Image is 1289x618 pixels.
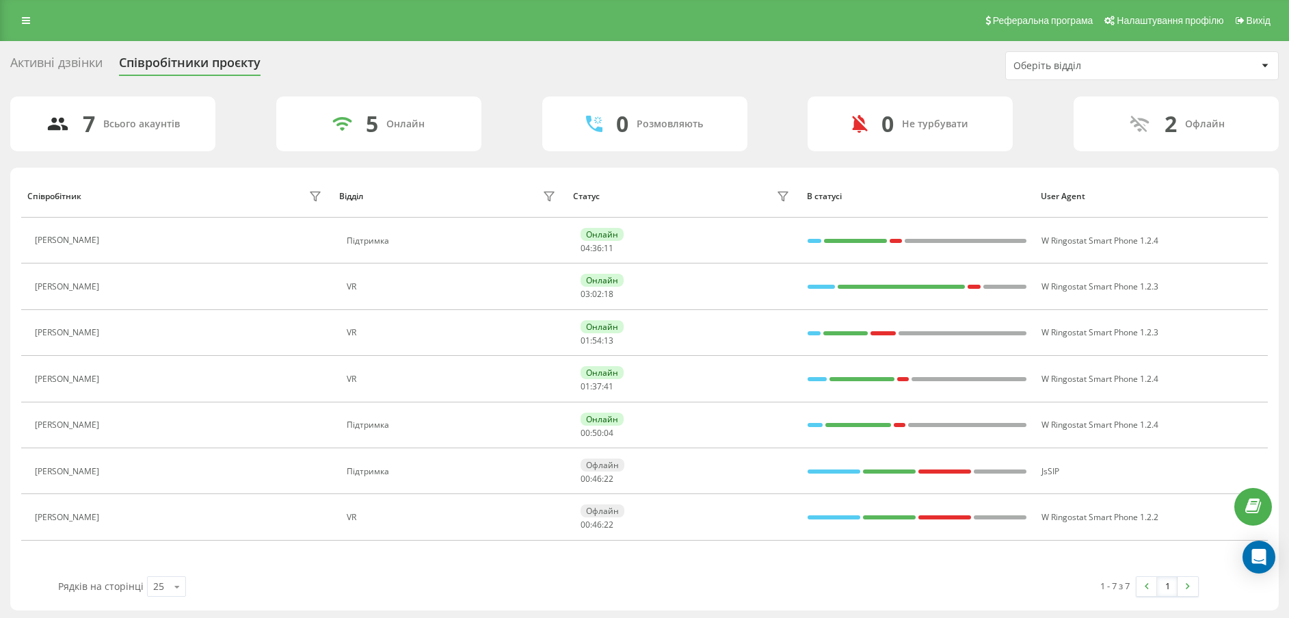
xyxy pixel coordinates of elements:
[366,111,378,137] div: 5
[1041,281,1158,292] span: W Ringostat Smart Phone 1.2.3
[581,244,613,253] div: : :
[604,427,613,439] span: 04
[153,580,164,593] div: 25
[1100,579,1130,593] div: 1 - 7 з 7
[573,192,600,201] div: Статус
[1247,15,1271,26] span: Вихід
[592,427,602,439] span: 50
[347,420,559,430] div: Підтримка
[581,413,624,426] div: Онлайн
[604,381,613,392] span: 41
[347,282,559,292] div: VR
[581,427,590,439] span: 00
[347,467,559,476] div: Підтримка
[35,374,103,384] div: [PERSON_NAME]
[339,192,363,201] div: Відділ
[581,228,624,241] div: Онлайн
[581,366,624,379] div: Онлайн
[604,288,613,300] span: 18
[592,288,602,300] span: 02
[119,55,261,77] div: Співробітники проєкту
[35,420,103,430] div: [PERSON_NAME]
[616,111,628,137] div: 0
[592,381,602,392] span: 37
[83,111,95,137] div: 7
[581,274,624,287] div: Онлайн
[347,374,559,384] div: VR
[1013,60,1177,72] div: Оберіть відділ
[347,328,559,337] div: VR
[58,580,144,593] span: Рядків на сторінці
[581,382,613,391] div: : :
[581,320,624,333] div: Онлайн
[10,55,103,77] div: Активні дзвінки
[103,118,180,130] div: Всього акаунтів
[581,289,613,299] div: : :
[1165,111,1177,137] div: 2
[581,473,590,485] span: 00
[35,328,103,337] div: [PERSON_NAME]
[581,335,590,346] span: 01
[1041,235,1158,246] span: W Ringostat Smart Phone 1.2.4
[1041,465,1059,477] span: JsSIP
[581,520,613,530] div: : :
[592,473,602,485] span: 46
[27,192,81,201] div: Співробітник
[993,15,1093,26] span: Реферальна програма
[592,242,602,254] span: 36
[386,118,425,130] div: Онлайн
[1041,326,1158,338] span: W Ringostat Smart Phone 1.2.3
[807,192,1028,201] div: В статусі
[581,381,590,392] span: 01
[347,236,559,246] div: Підтримка
[1041,373,1158,385] span: W Ringostat Smart Phone 1.2.4
[1041,511,1158,523] span: W Ringostat Smart Phone 1.2.2
[1185,118,1225,130] div: Офлайн
[35,513,103,522] div: [PERSON_NAME]
[581,428,613,438] div: : :
[604,519,613,530] span: 22
[1041,192,1262,201] div: User Agent
[581,504,624,517] div: Офлайн
[902,118,968,130] div: Не турбувати
[1117,15,1223,26] span: Налаштування профілю
[581,459,624,472] div: Офлайн
[581,474,613,484] div: : :
[604,473,613,485] span: 22
[581,242,590,254] span: 04
[604,335,613,346] span: 13
[592,519,602,530] span: 46
[581,288,590,300] span: 03
[592,335,602,346] span: 54
[881,111,894,137] div: 0
[35,235,103,245] div: [PERSON_NAME]
[1041,419,1158,430] span: W Ringostat Smart Phone 1.2.4
[604,242,613,254] span: 11
[1243,541,1275,574] div: Open Intercom Messenger
[35,282,103,292] div: [PERSON_NAME]
[581,336,613,346] div: : :
[1157,577,1178,596] a: 1
[35,467,103,476] div: [PERSON_NAME]
[637,118,703,130] div: Розмовляють
[347,513,559,522] div: VR
[581,519,590,530] span: 00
